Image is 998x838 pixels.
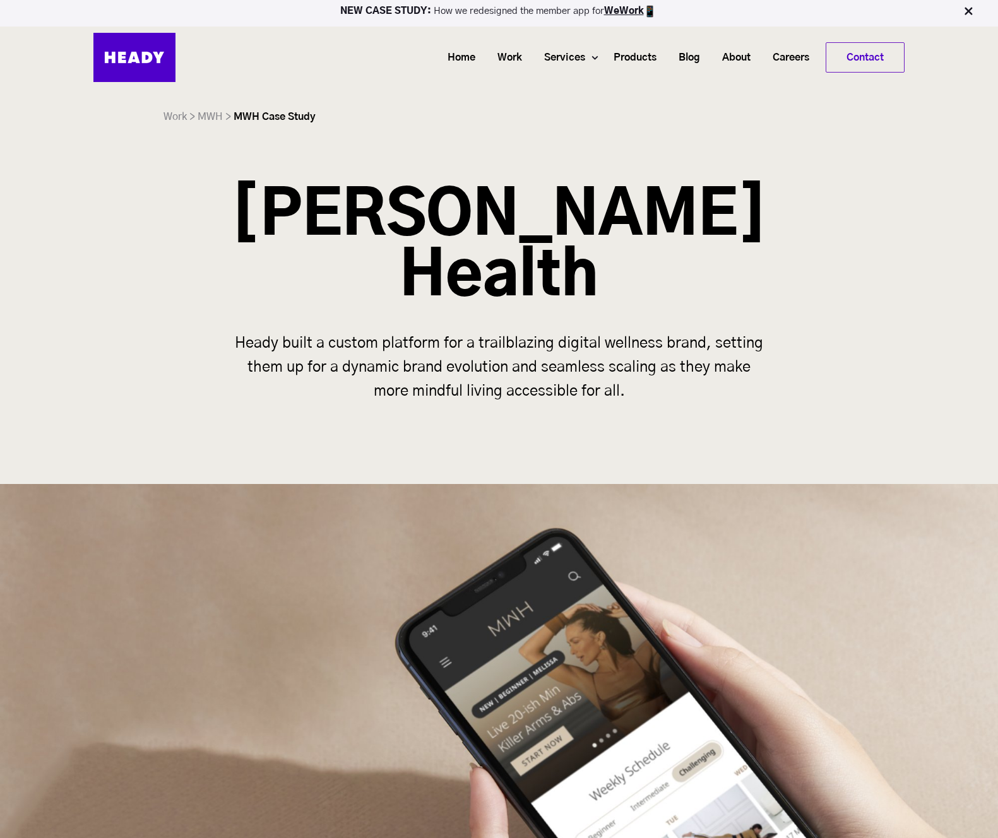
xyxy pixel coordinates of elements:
p: How we redesigned the member app for [6,5,992,18]
a: WeWork [604,6,644,16]
a: Services [528,46,591,69]
a: Blog [663,46,706,69]
strong: NEW CASE STUDY: [340,6,434,16]
a: Products [598,46,663,69]
p: Heady built a custom platform for a trailblazing digital wellness brand, setting them up for a dy... [231,331,768,403]
li: MWH Case Study [234,107,316,126]
a: Careers [757,46,816,69]
div: Navigation Menu [188,42,905,73]
a: Contact [826,43,904,72]
a: Work > [163,112,195,122]
a: Home [432,46,482,69]
a: Work [482,46,528,69]
a: MWH > [198,112,231,122]
img: Close Bar [962,5,975,18]
h1: [PERSON_NAME] Health [231,186,768,307]
img: app emoji [644,5,656,18]
img: Heady_Logo_Web-01 (1) [93,33,175,82]
a: About [706,46,757,69]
